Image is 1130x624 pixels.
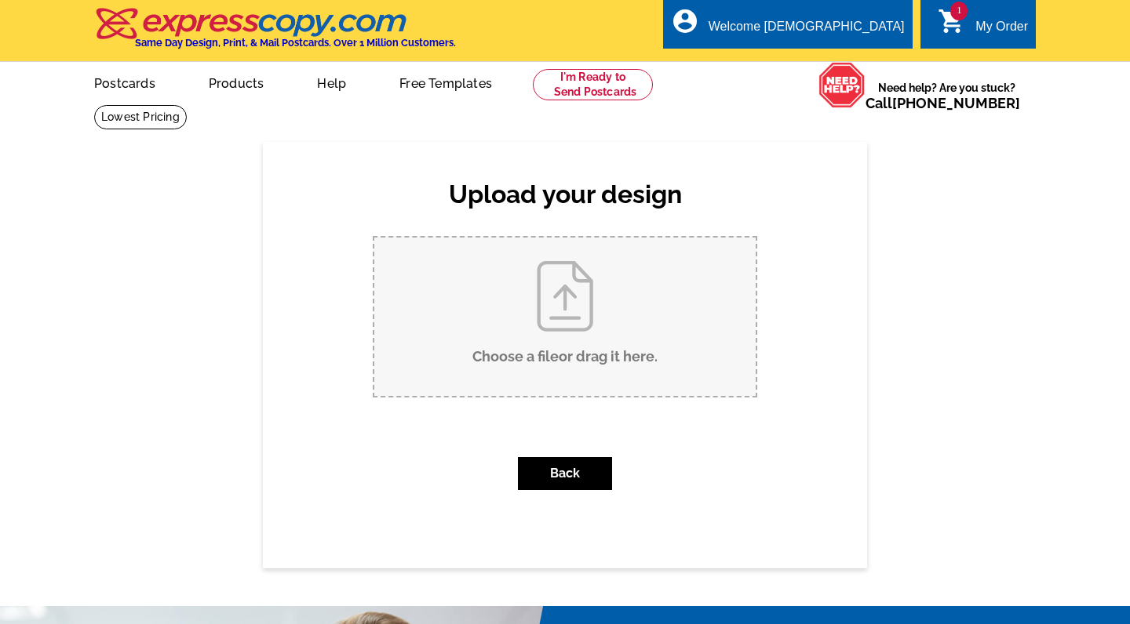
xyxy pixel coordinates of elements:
[184,63,290,100] a: Products
[709,20,905,42] div: Welcome [DEMOGRAPHIC_DATA]
[818,62,866,108] img: help
[357,180,773,209] h2: Upload your design
[94,19,456,49] a: Same Day Design, Print, & Mail Postcards. Over 1 Million Customers.
[892,95,1020,111] a: [PHONE_NUMBER]
[938,7,966,35] i: shopping_cart
[671,7,699,35] i: account_circle
[292,63,371,100] a: Help
[938,17,1028,37] a: 1 shopping_cart My Order
[374,63,517,100] a: Free Templates
[866,95,1020,111] span: Call
[816,259,1130,624] iframe: LiveChat chat widget
[69,63,180,100] a: Postcards
[135,37,456,49] h4: Same Day Design, Print, & Mail Postcards. Over 1 Million Customers.
[975,20,1028,42] div: My Order
[866,80,1028,111] span: Need help? Are you stuck?
[518,457,612,490] button: Back
[950,2,968,20] span: 1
